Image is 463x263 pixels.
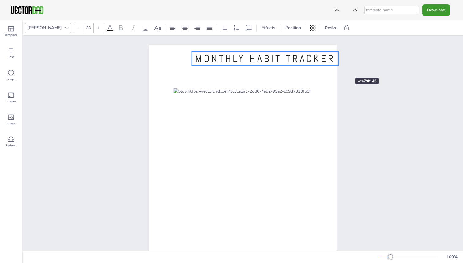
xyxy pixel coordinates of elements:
span: MONTHLY HABIT TRACKER [195,52,335,65]
span: Effects [260,25,277,31]
span: Shape [7,77,15,82]
img: VectorDad-1.png [10,6,44,15]
div: [PERSON_NAME] [26,24,63,32]
span: Upload [6,143,16,148]
span: Frame [7,99,16,104]
div: 100 % [445,254,459,260]
button: Resize [322,23,340,33]
span: Text [8,55,14,60]
span: Template [5,33,17,37]
input: template name [364,6,419,14]
div: w: 479 h: 46 [355,78,379,84]
span: Image [7,121,15,126]
button: Download [422,4,450,16]
span: Position [284,25,302,31]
